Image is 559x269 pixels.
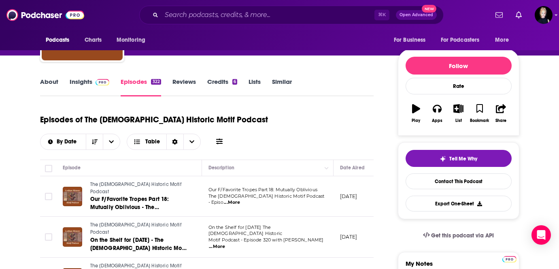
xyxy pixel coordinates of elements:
a: Our F/Favorite Tropes Part 18: Mutually Oblivious - The [DEMOGRAPHIC_DATA] Historic Motif Podcast... [90,195,187,211]
a: Pro website [502,255,516,263]
button: Play [406,99,427,128]
span: Charts [85,34,102,46]
div: Bookmark [470,118,489,123]
button: open menu [40,139,86,145]
a: Lists [249,78,261,96]
button: Export One-Sheet [406,196,512,211]
span: ⌘ K [374,10,389,20]
span: Table [145,139,160,145]
span: Podcasts [46,34,70,46]
button: open menu [489,32,519,48]
a: InsightsPodchaser Pro [70,78,110,96]
a: Contact This Podcast [406,173,512,189]
span: The [DEMOGRAPHIC_DATA] Historic Motif Podcast [90,181,182,194]
a: Reviews [172,78,196,96]
a: Show notifications dropdown [512,8,525,22]
span: ...More [224,199,240,206]
button: Share [490,99,511,128]
span: Our F/Favorite Tropes Part 18: Mutually Oblivious - The [DEMOGRAPHIC_DATA] Historic Motif Podcast... [90,196,187,227]
div: 322 [151,79,161,85]
div: Episode [63,163,81,173]
a: The [DEMOGRAPHIC_DATA] Historic Motif Podcast [90,222,187,236]
a: Show notifications dropdown [492,8,506,22]
h2: Choose List sort [40,134,121,150]
button: List [448,99,469,128]
span: More [495,34,509,46]
a: On the Shelf for [DATE] - The [DEMOGRAPHIC_DATA] Historic Motif Podcast Episode 320 [90,236,187,252]
div: Date Aired [340,163,365,173]
button: tell me why sparkleTell Me Why [406,150,512,167]
span: On the Shelf for [DATE] The [DEMOGRAPHIC_DATA] Historic [208,224,283,237]
img: tell me why sparkle [440,156,446,162]
span: The [DEMOGRAPHIC_DATA] Historic Motif Podcast - Episo [208,193,325,205]
span: New [422,5,436,13]
button: open menu [111,32,156,48]
span: Monitoring [117,34,145,46]
div: Rate [406,78,512,94]
div: 6 [232,79,237,85]
span: Toggle select row [45,193,52,200]
span: Open Advanced [400,13,433,17]
button: Open AdvancedNew [396,10,437,20]
img: Podchaser - Follow, Share and Rate Podcasts [6,7,84,23]
button: open menu [436,32,491,48]
span: Tell Me Why [449,156,477,162]
a: About [40,78,58,96]
div: Sort Direction [166,134,183,149]
img: User Profile [535,6,553,24]
a: The [DEMOGRAPHIC_DATA] Historic Motif Podcast [90,181,187,195]
a: Charts [79,32,107,48]
span: By Date [57,139,79,145]
input: Search podcasts, credits, & more... [162,9,374,21]
div: Open Intercom Messenger [531,225,551,245]
img: Podchaser Pro [502,256,516,263]
button: Follow [406,57,512,75]
span: For Business [394,34,426,46]
button: Show profile menu [535,6,553,24]
a: Similar [272,78,292,96]
button: open menu [388,32,436,48]
a: Get this podcast via API [417,226,501,246]
h1: Episodes of The [DEMOGRAPHIC_DATA] Historic Motif Podcast [40,115,268,125]
p: [DATE] [340,193,357,200]
span: Get this podcast via API [431,232,494,239]
span: ...More [209,243,225,250]
button: Sort Direction [86,134,103,149]
span: Motif Podcast - Episode 320 with [PERSON_NAME] [208,237,324,243]
span: Toggle select row [45,233,52,241]
button: Bookmark [469,99,490,128]
button: Choose View [127,134,201,150]
p: [DATE] [340,233,357,240]
button: open menu [40,32,80,48]
span: The [DEMOGRAPHIC_DATA] Historic Motif Podcast [90,222,182,235]
div: Description [208,163,234,173]
span: Logged in as Passell [535,6,553,24]
a: Episodes322 [121,78,161,96]
div: Play [412,118,420,123]
div: Share [495,118,506,123]
div: Apps [432,118,442,123]
button: open menu [103,134,120,149]
button: Column Actions [322,163,332,173]
span: For Podcasters [441,34,480,46]
div: Search podcasts, credits, & more... [139,6,444,24]
img: Podchaser Pro [96,79,110,85]
button: Apps [427,99,448,128]
div: List [455,118,462,123]
span: On the Shelf for [DATE] - The [DEMOGRAPHIC_DATA] Historic Motif Podcast Episode 320 [90,237,187,260]
a: Credits6 [207,78,237,96]
span: Our F/Favorite Tropes Part 18: Mutually Oblivious [208,187,317,192]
